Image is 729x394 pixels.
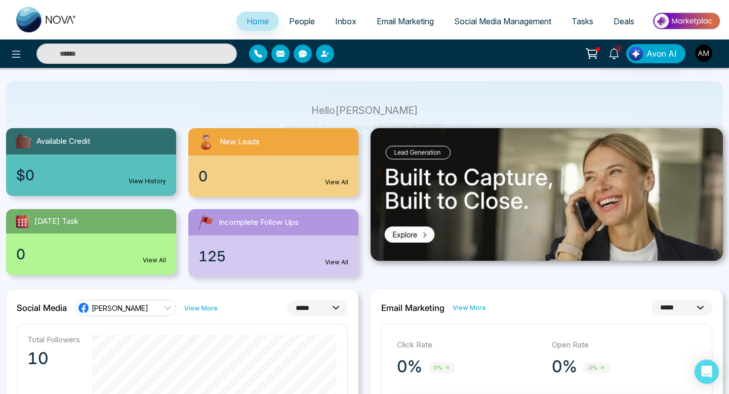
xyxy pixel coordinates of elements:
a: Deals [603,12,644,31]
p: Total Followers [27,335,80,344]
p: Hello [PERSON_NAME] [285,106,444,115]
img: User Avatar [695,45,712,62]
img: todayTask.svg [14,213,30,229]
img: . [371,128,723,261]
span: 0 [16,244,25,265]
p: 0% [397,357,422,377]
a: People [279,12,325,31]
span: Incomplete Follow Ups [219,217,299,228]
p: 0% [552,357,577,377]
p: Open Rate [552,339,697,351]
span: Inbox [335,16,356,26]
a: Tasks [561,12,603,31]
img: availableCredit.svg [14,132,32,150]
a: Home [236,12,279,31]
span: New Leads [220,136,260,148]
a: View All [143,256,166,265]
span: Tasks [572,16,593,26]
span: [DATE] Task [34,216,78,227]
a: Inbox [325,12,367,31]
span: 0 [198,166,208,187]
span: Available Credit [36,136,90,147]
a: Incomplete Follow Ups125View All [182,209,364,277]
a: View History [129,177,166,186]
span: 5 [614,44,623,53]
p: Click Rate [397,339,542,351]
a: New Leads0View All [182,128,364,197]
a: View All [325,178,348,187]
h2: Social Media [17,303,67,313]
img: Market-place.gif [650,10,723,32]
span: People [289,16,315,26]
a: Email Marketing [367,12,444,31]
button: Avon AI [626,44,685,63]
span: Email Marketing [377,16,434,26]
img: Nova CRM Logo [16,7,77,32]
span: Deals [614,16,634,26]
span: 125 [198,246,226,267]
span: Social Media Management [454,16,551,26]
a: Social Media Management [444,12,561,31]
a: 5 [602,44,626,62]
span: Avon AI [646,48,677,60]
div: Open Intercom Messenger [695,360,719,384]
span: [PERSON_NAME] [92,303,148,313]
img: followUps.svg [196,213,215,231]
span: Home [247,16,269,26]
a: View More [184,303,218,313]
p: 10 [27,348,80,369]
img: Lead Flow [629,47,643,61]
span: 0% [428,362,455,374]
h2: Email Marketing [381,303,444,313]
span: $0 [16,165,34,186]
img: newLeads.svg [196,132,216,151]
a: View All [325,258,348,267]
span: 0% [583,362,610,374]
a: View More [453,303,486,312]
